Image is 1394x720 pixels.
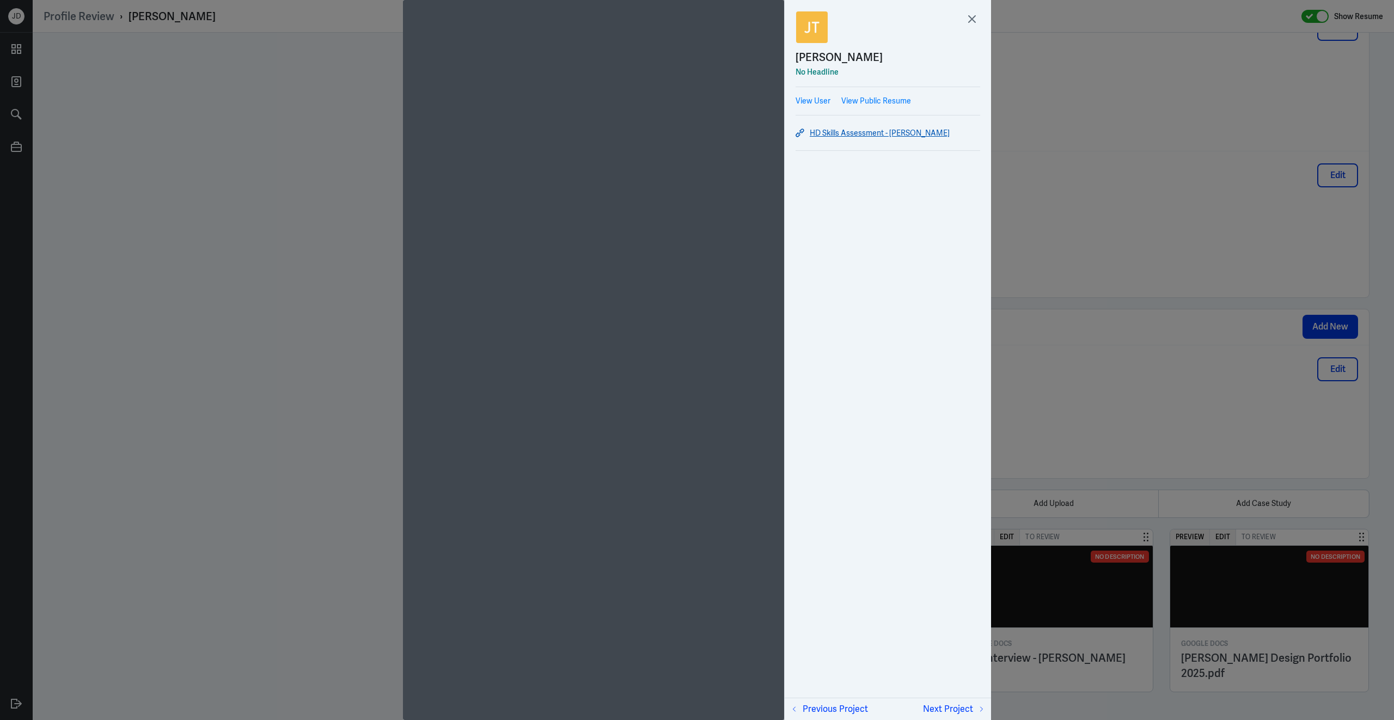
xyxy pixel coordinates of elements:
[796,49,980,65] a: [PERSON_NAME]
[923,703,987,716] button: Next Project
[789,703,868,716] button: Previous Project
[796,49,883,65] div: [PERSON_NAME]
[796,95,830,107] a: View User
[841,95,911,107] a: View Public Resume
[796,11,828,44] img: Jeremy Tirtokusumo
[796,65,980,78] div: No Headline
[796,126,980,139] a: HD Skills Assessment - [PERSON_NAME]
